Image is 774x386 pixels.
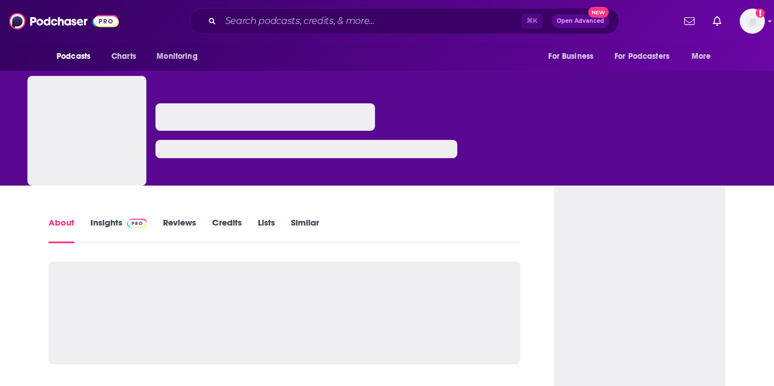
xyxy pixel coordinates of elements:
a: Lists [258,217,275,243]
a: About [49,217,74,243]
span: Logged in as megcassidy [740,9,765,34]
div: Search podcasts, credits, & more... [189,8,619,34]
a: Charts [104,46,143,67]
svg: Add a profile image [756,9,765,18]
button: Show profile menu [740,9,765,34]
a: InsightsPodchaser Pro [90,217,147,243]
a: Reviews [163,217,196,243]
a: Credits [212,217,242,243]
img: Podchaser Pro [127,219,147,228]
span: For Business [548,49,593,65]
span: Charts [111,49,136,65]
a: Show notifications dropdown [680,11,699,31]
button: open menu [607,46,686,67]
span: Podcasts [57,49,90,65]
button: open menu [149,46,212,67]
img: Podchaser - Follow, Share and Rate Podcasts [9,10,119,32]
span: New [588,7,609,18]
span: Open Advanced [557,18,604,24]
span: More [692,49,711,65]
a: Show notifications dropdown [708,11,726,31]
img: User Profile [740,9,765,34]
button: open menu [540,46,608,67]
span: Monitoring [157,49,197,65]
button: open menu [49,46,105,67]
span: For Podcasters [615,49,669,65]
span: ⌘ K [521,14,542,29]
button: Open AdvancedNew [552,14,609,28]
a: Similar [291,217,319,243]
input: Search podcasts, credits, & more... [221,12,521,30]
button: open menu [684,46,725,67]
